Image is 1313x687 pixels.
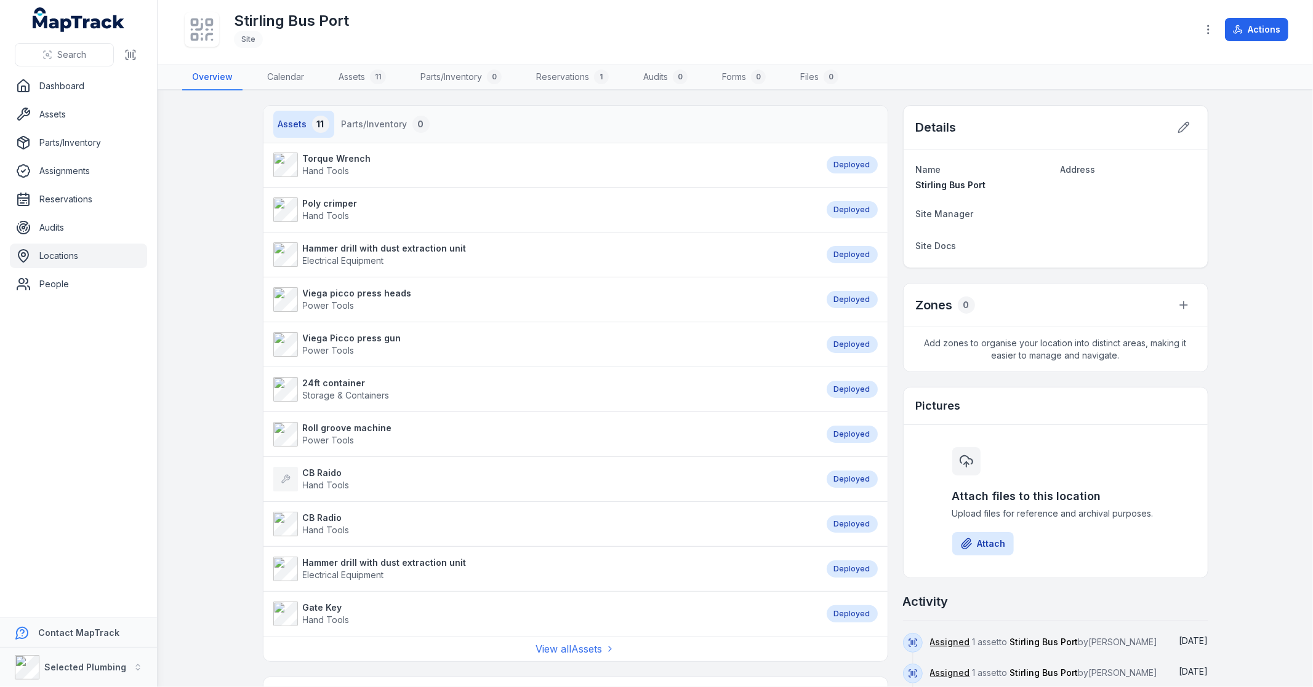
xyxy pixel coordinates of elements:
h3: Attach files to this location [952,488,1159,505]
a: MapTrack [33,7,125,32]
span: Stirling Bus Port [1010,637,1078,647]
span: Name [916,164,941,175]
div: Deployed [827,156,878,173]
span: Site Manager [916,208,974,219]
span: Hand Tools [303,525,350,535]
div: 0 [412,116,430,133]
strong: Poly crimper [303,197,358,210]
h2: Details [916,119,957,136]
span: Hand Tools [303,614,350,625]
a: Assets [10,102,147,127]
strong: Gate Key [303,602,350,614]
a: Assets11 [329,65,396,90]
span: Address [1061,164,1096,175]
span: [DATE] [1179,635,1208,646]
a: Parts/Inventory0 [411,65,512,90]
a: Audits [10,215,147,240]
h3: Pictures [916,397,961,415]
span: Add zones to organise your location into distinct areas, making it easier to manage and navigate. [904,327,1208,371]
a: Forms0 [712,65,776,90]
div: Site [234,31,263,48]
span: Stirling Bus Port [1010,667,1078,678]
a: Audits0 [633,65,697,90]
a: Assigned [930,667,970,679]
span: Power Tools [303,345,355,355]
span: Upload files for reference and archival purposes. [952,507,1159,520]
a: Dashboard [10,74,147,98]
div: 11 [370,69,386,84]
strong: Selected Plumbing [44,662,126,672]
a: Hammer drill with dust extraction unitElectrical Equipment [273,242,814,267]
div: Deployed [827,291,878,308]
a: Locations [10,244,147,268]
span: Power Tools [303,300,355,311]
span: Electrical Equipment [303,255,384,266]
div: Deployed [827,560,878,578]
div: Deployed [827,515,878,533]
strong: CB Raido [303,467,350,479]
button: Parts/Inventory0 [337,111,435,138]
button: Attach [952,532,1014,555]
h1: Stirling Bus Port [234,11,349,31]
div: 0 [824,69,838,84]
a: Poly crimperHand Tools [273,197,814,222]
div: 11 [312,116,329,133]
a: Assignments [10,159,147,183]
div: Deployed [827,336,878,353]
a: CB RadioHand Tools [273,512,814,536]
div: 0 [673,69,688,84]
a: View allAssets [536,641,615,656]
a: Viega Picco press gunPower Tools [273,332,814,357]
div: Deployed [827,381,878,398]
div: Deployed [827,471,878,488]
span: Power Tools [303,435,355,445]
div: Deployed [827,426,878,443]
h2: Zones [916,296,953,314]
span: Stirling Bus Port [916,180,986,190]
a: CB RaidoHand Tools [273,467,814,491]
time: 11/09/2025, 6:51:33 am [1179,666,1208,677]
a: Calendar [257,65,314,90]
span: Hand Tools [303,480,350,490]
span: 1 asset to by [PERSON_NAME] [930,667,1158,678]
button: Assets11 [273,111,334,138]
strong: Contact MapTrack [38,627,119,638]
div: Deployed [827,246,878,263]
strong: Viega Picco press gun [303,332,401,344]
a: Reservations1 [526,65,619,90]
strong: CB Radio [303,512,350,524]
div: 0 [958,296,975,314]
h2: Activity [903,593,949,610]
span: 1 asset to by [PERSON_NAME] [930,637,1158,647]
a: Roll groove machinePower Tools [273,422,814,447]
time: 12/09/2025, 8:07:52 am [1179,635,1208,646]
strong: Hammer drill with dust extraction unit [303,242,467,255]
strong: Torque Wrench [303,153,371,165]
span: Search [57,49,86,61]
span: Site Docs [916,240,957,251]
a: Reservations [10,187,147,212]
div: 0 [751,69,766,84]
span: [DATE] [1179,666,1208,677]
span: Electrical Equipment [303,570,384,580]
span: Storage & Containers [303,390,390,400]
strong: Roll groove machine [303,422,392,434]
a: Assigned [930,636,970,648]
div: 1 [594,69,609,84]
button: Actions [1225,18,1288,41]
a: Hammer drill with dust extraction unitElectrical Equipment [273,557,814,581]
a: Torque WrenchHand Tools [273,153,814,177]
span: Hand Tools [303,210,350,221]
span: Hand Tools [303,165,350,176]
div: Deployed [827,201,878,218]
strong: Hammer drill with dust extraction unit [303,557,467,569]
div: Deployed [827,605,878,622]
strong: 24ft container [303,377,390,389]
strong: Viega picco press heads [303,287,412,300]
a: 24ft containerStorage & Containers [273,377,814,402]
a: Overview [182,65,243,90]
button: Search [15,43,114,66]
a: Parts/Inventory [10,130,147,155]
a: Viega picco press headsPower Tools [273,287,814,312]
a: People [10,272,147,296]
